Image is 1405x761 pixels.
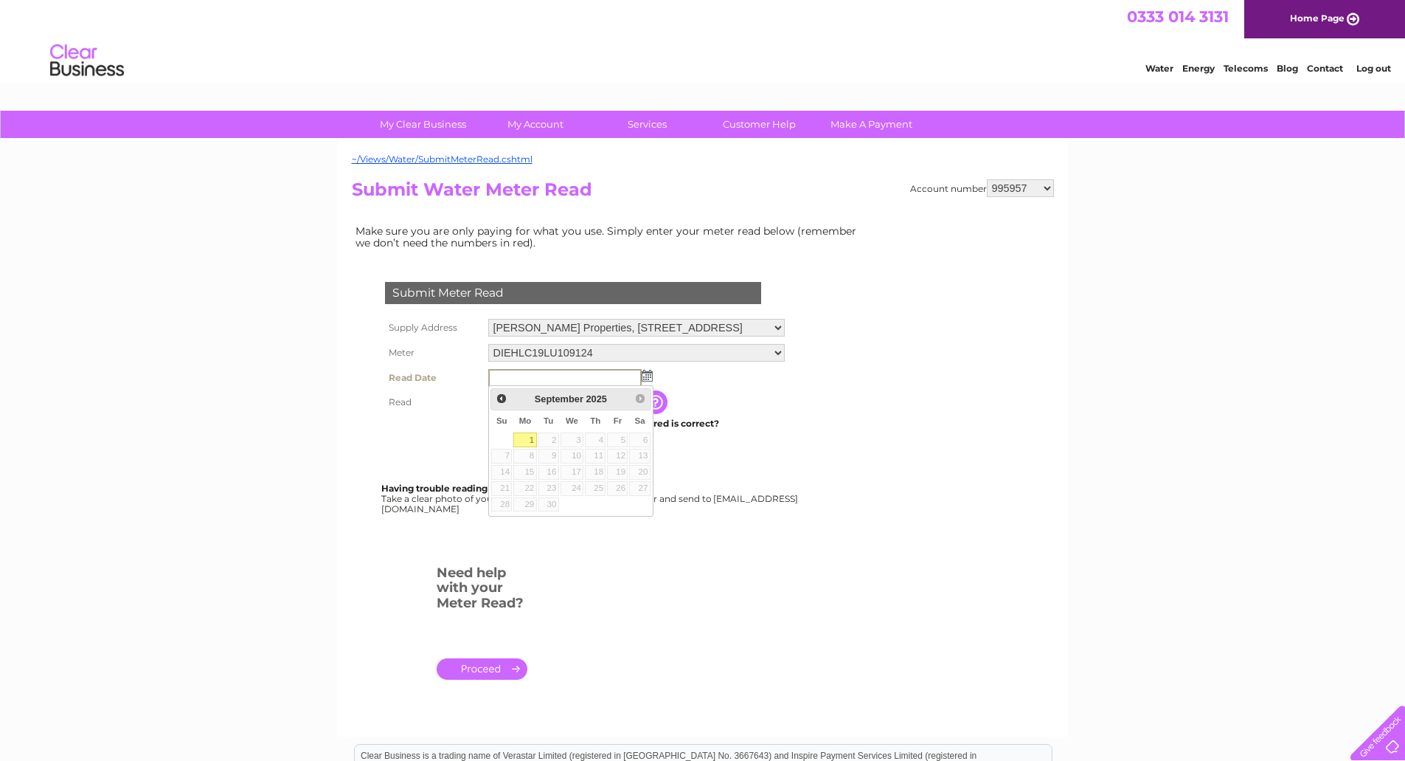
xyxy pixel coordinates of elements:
[513,433,536,447] a: 1
[586,393,606,404] span: 2025
[493,390,510,407] a: Prev
[519,416,532,425] span: Monday
[474,111,596,138] a: My Account
[1145,63,1173,74] a: Water
[614,416,622,425] span: Friday
[635,416,645,425] span: Saturday
[381,390,485,414] th: Read
[698,111,820,138] a: Customer Help
[352,221,868,252] td: Make sure you are only paying for what you use. Simply enter your meter read below (remember we d...
[566,416,578,425] span: Wednesday
[381,315,485,340] th: Supply Address
[352,179,1054,207] h2: Submit Water Meter Read
[1307,63,1343,74] a: Contact
[496,416,507,425] span: Sunday
[385,282,761,304] div: Submit Meter Read
[586,111,708,138] a: Services
[381,483,547,494] b: Having trouble reading your meter?
[352,154,532,165] a: ~/Views/Water/SubmitMeterRead.cshtml
[544,416,553,425] span: Tuesday
[642,370,653,382] img: ...
[910,179,1054,197] div: Account number
[535,393,583,404] span: September
[381,340,485,365] th: Meter
[362,111,484,138] a: My Clear Business
[1356,63,1391,74] a: Log out
[485,414,788,433] td: Are you sure the read you have entered is correct?
[49,38,125,83] img: logo.png
[496,393,507,404] span: Prev
[437,658,527,680] a: .
[437,562,527,619] h3: Need help with your Meter Read?
[381,365,485,390] th: Read Date
[590,416,600,425] span: Thursday
[381,483,800,514] div: Take a clear photo of your readings, tell us which supply it's for and send to [EMAIL_ADDRESS][DO...
[1127,7,1229,26] a: 0333 014 3131
[1224,63,1268,74] a: Telecoms
[1182,63,1215,74] a: Energy
[355,8,1052,72] div: Clear Business is a trading name of Verastar Limited (registered in [GEOGRAPHIC_DATA] No. 3667643...
[811,111,932,138] a: Make A Payment
[644,390,670,414] input: Information
[1277,63,1298,74] a: Blog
